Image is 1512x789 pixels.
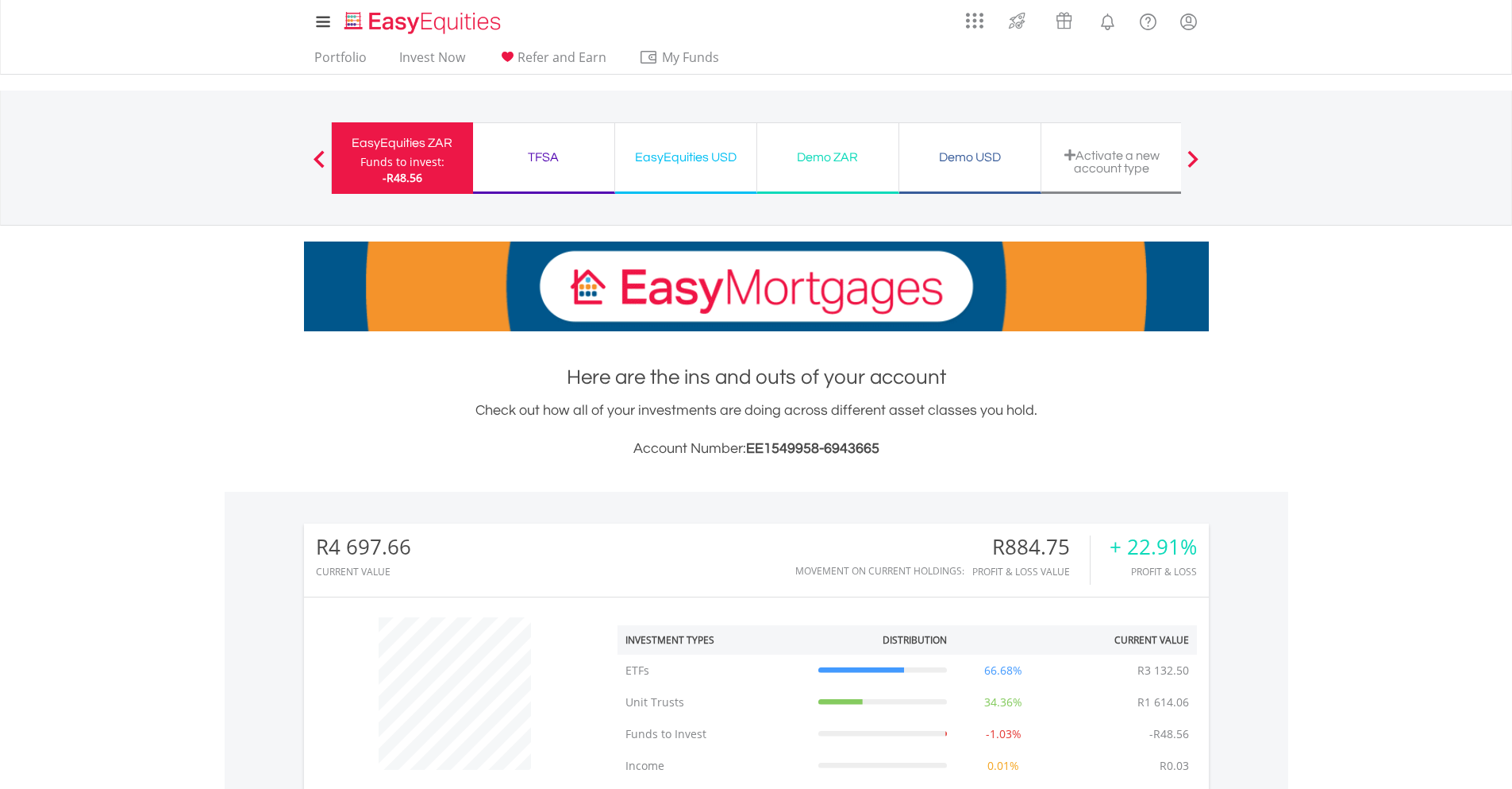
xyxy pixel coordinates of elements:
div: EasyEquities USD [625,146,747,168]
td: R3 132.50 [1129,655,1197,687]
div: + 22.91% [1110,536,1197,559]
div: Profit & Loss Value [972,567,1090,577]
div: Funds to invest: [360,154,444,170]
div: TFSA [483,146,605,168]
div: R884.75 [972,536,1090,559]
th: Current Value [1052,625,1197,655]
td: R1 614.06 [1129,687,1197,718]
div: Check out how all of your investments are doing across different asset classes you hold. [304,400,1209,460]
div: Demo ZAR [767,146,889,168]
td: 66.68% [955,655,1052,687]
span: Refer and Earn [517,48,606,66]
a: Invest Now [393,49,471,74]
div: Profit & Loss [1110,567,1197,577]
td: -R48.56 [1141,718,1197,750]
td: Funds to Invest [617,718,810,750]
div: Demo USD [909,146,1031,168]
a: AppsGrid [956,4,994,29]
div: EasyEquities ZAR [341,132,464,154]
a: My Profile [1168,4,1209,39]
th: Investment Types [617,625,810,655]
img: thrive-v2.svg [1004,8,1030,33]
a: Vouchers [1041,4,1087,33]
span: EE1549958-6943665 [746,441,879,456]
td: Unit Trusts [617,687,810,718]
a: Portfolio [308,49,373,74]
img: vouchers-v2.svg [1051,8,1077,33]
td: -1.03% [955,718,1052,750]
td: 0.01% [955,750,1052,782]
div: Distribution [883,633,947,647]
a: Notifications [1087,4,1128,36]
a: Home page [338,4,507,36]
a: Refer and Earn [491,49,613,74]
img: EasyEquities_Logo.png [341,10,507,36]
img: EasyMortage Promotion Banner [304,242,1209,331]
div: Activate a new account type [1051,149,1173,175]
td: Income [617,750,810,782]
div: Movement on Current Holdings: [795,566,964,576]
span: My Funds [639,47,743,68]
img: grid-menu-icon.svg [966,12,983,29]
div: CURRENT VALUE [316,567,411,577]
h3: Account Number: [304,438,1209,460]
td: 34.36% [955,687,1052,718]
td: ETFs [617,655,810,687]
span: -R48.56 [383,170,422,185]
h1: Here are the ins and outs of your account [304,363,1209,392]
td: R0.03 [1152,750,1197,782]
a: FAQ's and Support [1128,4,1168,36]
div: R4 697.66 [316,536,411,559]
